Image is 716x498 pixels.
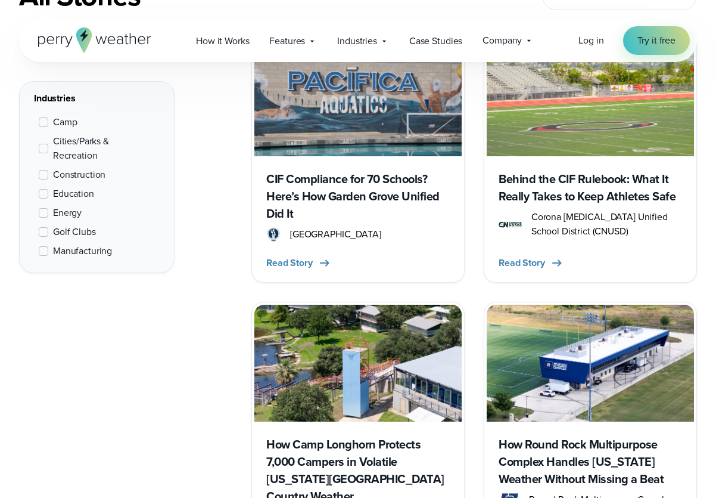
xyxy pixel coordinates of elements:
span: Energy [53,206,82,220]
span: [GEOGRAPHIC_DATA] [290,227,381,242]
span: Construction [53,168,105,182]
button: Read Story [499,256,564,270]
span: How it Works [196,34,249,48]
h3: CIF Compliance for 70 Schools? Here’s How Garden Grove Unified Did It [266,171,450,222]
a: Case Studies [399,29,472,53]
img: Garden Grove Unified School District [266,227,281,242]
span: Camp [53,115,77,129]
span: Read Story [266,256,313,270]
span: Industries [337,34,377,48]
h3: How Round Rock Multipurpose Complex Handles [US_STATE] Weather Without Missing a Beat [499,436,682,488]
span: Try it free [637,33,675,48]
span: Case Studies [409,34,462,48]
span: Corona [MEDICAL_DATA] Unified School District (CNUSD) [531,210,682,239]
a: Garden Grove aquatics CIF Compliance for 70 Schools? Here’s How Garden Grove Unified Did It Garde... [251,36,465,283]
span: Education [53,187,94,201]
button: Read Story [266,256,332,270]
img: corona norco unified school district [499,217,522,231]
img: Garden Grove aquatics [254,39,462,156]
img: Round Rock Multipurpose Complex [487,305,694,422]
h3: Behind the CIF Rulebook: What It Really Takes to Keep Athletes Safe [499,171,682,205]
img: Camp Longhorn [254,305,462,422]
a: Log in [578,33,603,48]
span: Cities/Parks & Recreation [53,134,155,163]
div: Industries [34,91,160,106]
a: Try it free [623,26,690,55]
span: Features [269,34,305,48]
span: Read Story [499,256,545,270]
a: How it Works [186,29,259,53]
span: Manufacturing [53,244,112,258]
span: Log in [578,33,603,47]
span: Golf Clubs [53,225,96,239]
span: Company [482,33,522,48]
img: Corona Norco [487,39,694,156]
a: Corona Norco Behind the CIF Rulebook: What It Really Takes to Keep Athletes Safe corona norco uni... [484,36,697,283]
